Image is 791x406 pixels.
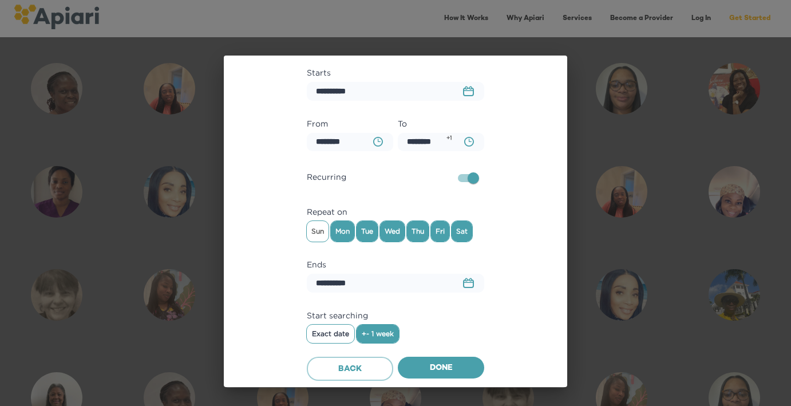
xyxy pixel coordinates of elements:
div: Fri [431,221,449,242]
label: From [307,117,393,131]
label: Starts [307,66,484,80]
span: Sun [307,223,329,240]
span: +- 1 week [362,330,394,338]
span: Done [407,361,475,376]
span: Wed [380,223,405,240]
button: Back [307,357,393,381]
label: Start searching [307,309,484,322]
span: Back [317,362,383,377]
div: Sun [307,221,329,242]
span: Mon [331,223,354,240]
span: Recurring [307,170,346,184]
label: Repeat on [307,205,484,219]
span: Exact date [312,330,349,338]
button: Exact date [307,325,354,343]
button: Done [398,357,484,379]
label: Ends [307,258,484,271]
div: Sat [452,221,472,242]
div: Tue [357,221,378,242]
span: Sat [452,223,472,240]
div: Mon [331,221,354,242]
span: Thu [407,223,429,240]
div: Thu [407,221,429,242]
label: To [398,117,484,131]
span: Tue [357,223,378,240]
button: +- 1 week [357,325,399,343]
div: Wed [380,221,405,242]
span: Fri [431,223,449,240]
